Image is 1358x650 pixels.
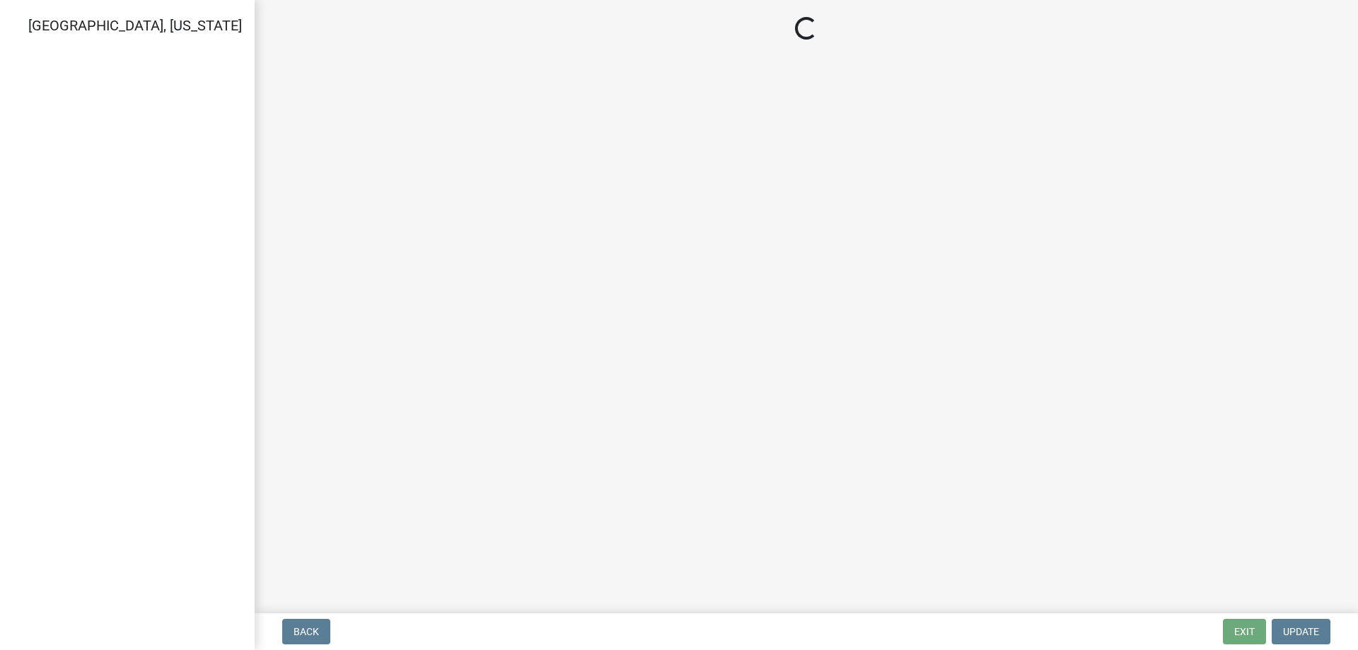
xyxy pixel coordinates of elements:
[1223,619,1266,644] button: Exit
[28,17,242,34] span: [GEOGRAPHIC_DATA], [US_STATE]
[1272,619,1330,644] button: Update
[294,626,319,637] span: Back
[1283,626,1319,637] span: Update
[282,619,330,644] button: Back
